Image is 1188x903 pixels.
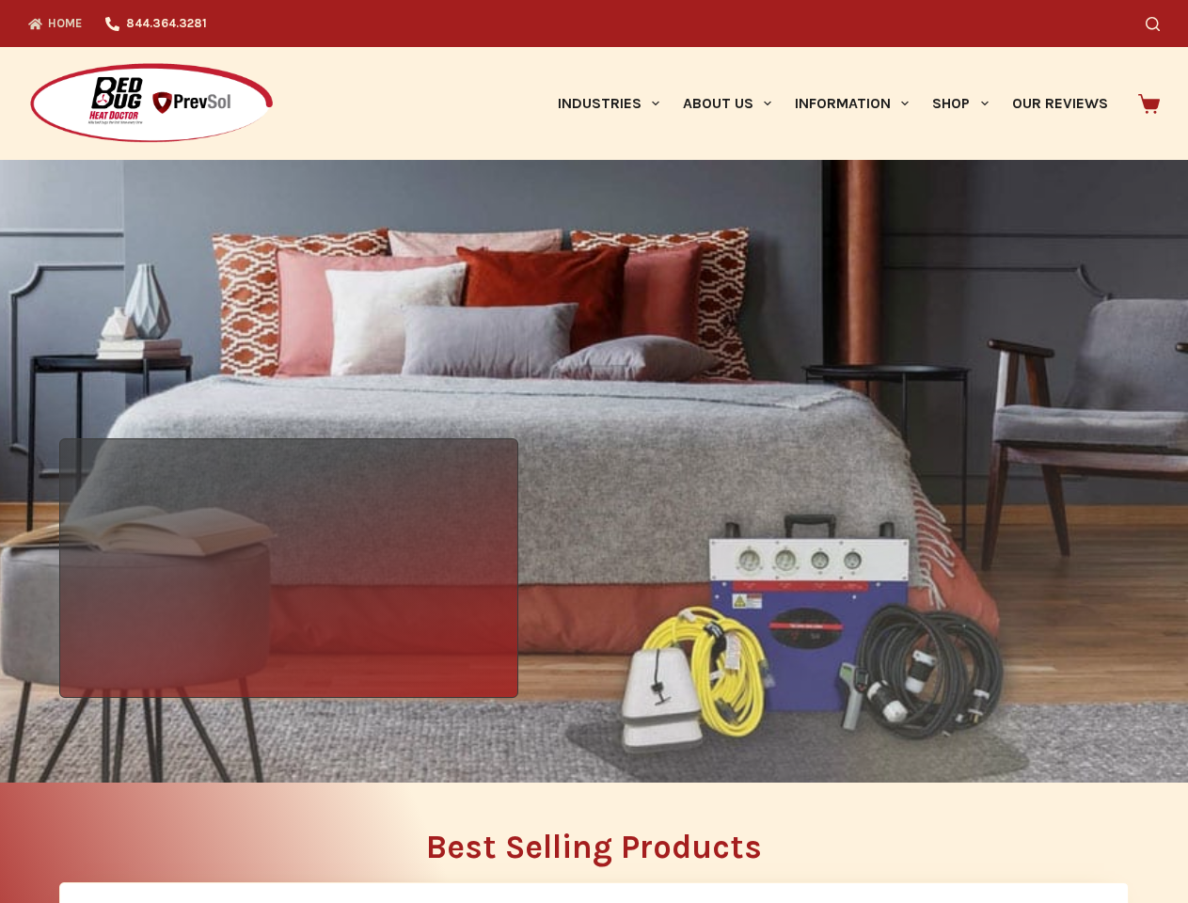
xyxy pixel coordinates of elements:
[1146,17,1160,31] button: Search
[28,62,275,146] img: Prevsol/Bed Bug Heat Doctor
[546,47,671,160] a: Industries
[546,47,1119,160] nav: Primary
[784,47,921,160] a: Information
[59,831,1129,863] h2: Best Selling Products
[921,47,1000,160] a: Shop
[1000,47,1119,160] a: Our Reviews
[671,47,783,160] a: About Us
